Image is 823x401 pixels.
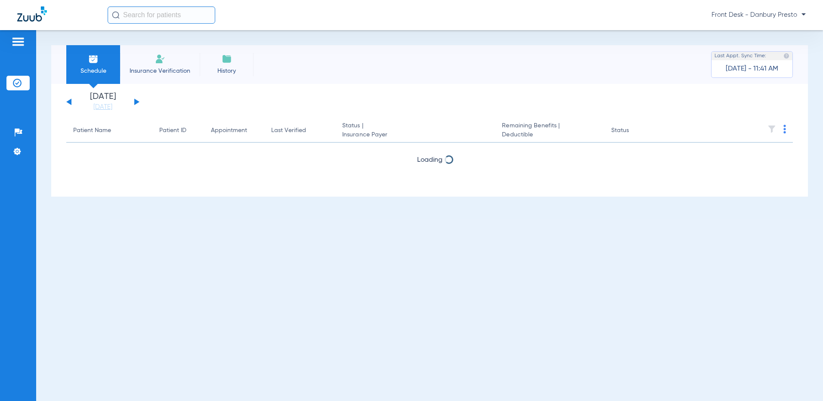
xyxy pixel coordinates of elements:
[17,6,47,22] img: Zuub Logo
[783,53,789,59] img: last sync help info
[417,157,442,163] span: Loading
[127,67,193,75] span: Insurance Verification
[159,126,186,135] div: Patient ID
[271,126,306,135] div: Last Verified
[211,126,247,135] div: Appointment
[495,119,604,143] th: Remaining Benefits |
[73,126,145,135] div: Patient Name
[206,67,247,75] span: History
[712,11,806,19] span: Front Desk - Danbury Presto
[767,125,776,133] img: filter.svg
[108,6,215,24] input: Search for patients
[271,126,328,135] div: Last Verified
[783,125,786,133] img: group-dot-blue.svg
[73,67,114,75] span: Schedule
[715,52,766,60] span: Last Appt. Sync Time:
[222,54,232,64] img: History
[77,93,129,111] li: [DATE]
[502,130,597,139] span: Deductible
[211,126,257,135] div: Appointment
[335,119,495,143] th: Status |
[77,103,129,111] a: [DATE]
[73,126,111,135] div: Patient Name
[11,37,25,47] img: hamburger-icon
[604,119,662,143] th: Status
[112,11,120,19] img: Search Icon
[159,126,197,135] div: Patient ID
[155,54,165,64] img: Manual Insurance Verification
[342,130,488,139] span: Insurance Payer
[88,54,99,64] img: Schedule
[726,65,778,73] span: [DATE] - 11:41 AM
